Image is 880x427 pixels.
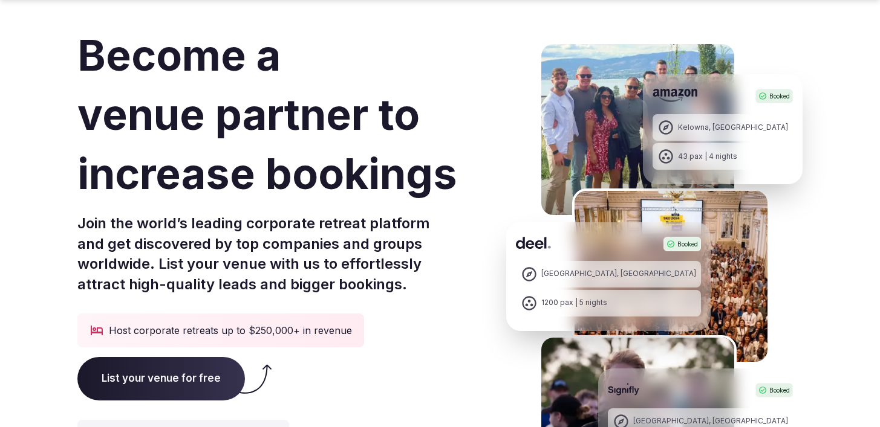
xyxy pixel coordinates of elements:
h1: Become a venue partner to increase bookings [77,26,497,204]
div: Booked [755,89,793,103]
div: Booked [663,237,701,251]
div: [GEOGRAPHIC_DATA], [GEOGRAPHIC_DATA] [633,416,788,426]
div: [GEOGRAPHIC_DATA], [GEOGRAPHIC_DATA] [541,269,696,279]
span: List your venue for free [77,357,245,400]
div: 1200 pax | 5 nights [541,298,607,308]
div: 43 pax | 4 nights [678,152,737,162]
a: List your venue for free [77,372,245,384]
img: Amazon Kelowna Retreat [539,42,737,217]
div: Host corporate retreats up to $250,000+ in revenue [77,313,364,347]
div: Kelowna, [GEOGRAPHIC_DATA] [678,123,788,133]
div: Booked [755,383,793,397]
img: Deel Spain Retreat [572,188,770,364]
p: Join the world’s leading corporate retreat platform and get discovered by top companies and group... [77,213,497,294]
